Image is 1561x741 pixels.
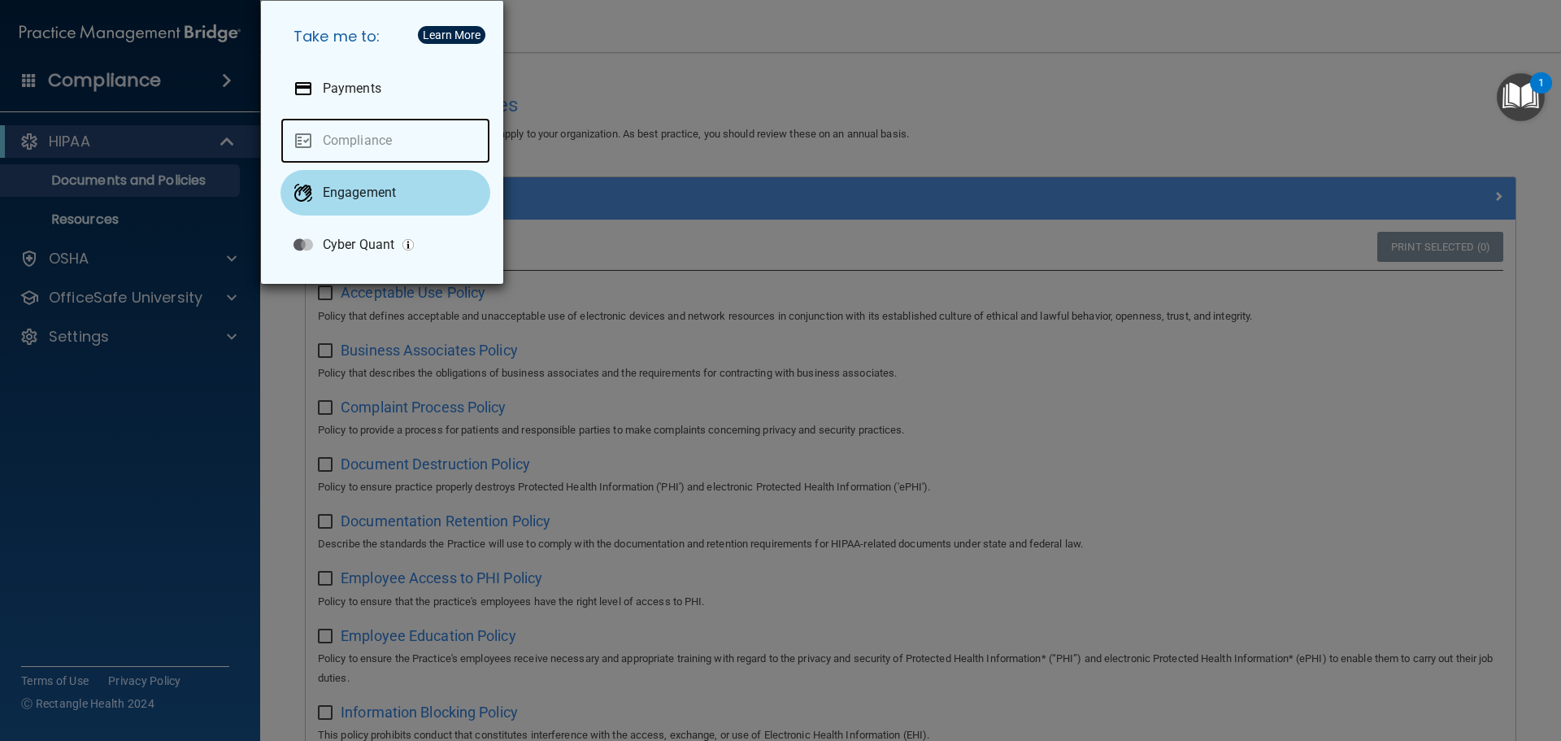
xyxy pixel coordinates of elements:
p: Engagement [323,185,396,201]
button: Open Resource Center, 1 new notification [1497,73,1545,121]
p: Cyber Quant [323,237,394,253]
a: Cyber Quant [280,222,490,268]
button: Learn More [418,26,485,44]
a: Engagement [280,170,490,216]
div: 1 [1538,83,1544,104]
h5: Take me to: [280,14,490,59]
a: Compliance [280,118,490,163]
div: Learn More [423,29,480,41]
a: Payments [280,66,490,111]
p: Payments [323,81,381,97]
